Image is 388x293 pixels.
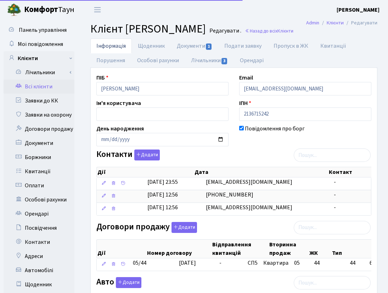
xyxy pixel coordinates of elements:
label: Договори продажу [96,222,197,233]
a: Щоденник [4,277,74,292]
span: [DATE] 23:55 [147,178,178,186]
span: Клієнти [277,28,293,34]
a: Мої повідомлення [4,37,74,51]
a: Інформація [90,39,132,53]
a: Квитанції [4,164,74,178]
span: [DATE] 12:56 [147,204,178,211]
span: 05 [294,259,300,267]
label: ІПН [239,99,251,107]
span: 44 [314,259,320,267]
a: Квитанції [314,39,352,53]
span: Мої повідомлення [18,40,63,48]
span: - [334,204,336,211]
button: Переключити навігацію [89,4,106,16]
a: Всі клієнти [4,80,74,94]
span: [DATE] [179,259,196,267]
a: Додати [114,276,141,288]
input: Пошук... [294,276,371,289]
small: Редагувати . [208,28,241,34]
th: Відправлення квитанцій [212,240,269,258]
span: - [334,178,336,186]
a: Заявки на охорону [4,108,74,122]
th: Тип [331,240,375,258]
nav: breadcrumb [296,16,388,30]
span: СП5 [248,259,258,267]
span: - [219,259,221,267]
a: Документи [4,136,74,150]
span: 05/44 [133,259,146,267]
a: Порушення [90,53,131,68]
img: logo.png [7,3,21,17]
label: Email [239,74,253,82]
label: День народження [96,124,144,133]
th: Номер договору [146,240,212,258]
li: Редагувати [344,19,377,27]
a: [PERSON_NAME] [337,6,379,14]
a: Лічильники [185,53,234,68]
b: Комфорт [24,4,58,15]
span: 44 [350,259,364,267]
span: [DATE] 12:56 [147,191,178,199]
a: Щоденник [132,39,171,53]
a: Договори продажу [4,122,74,136]
a: Автомобілі [4,263,74,277]
a: Посвідчення [4,221,74,235]
a: Орендарі [234,53,270,68]
a: Лічильники [8,65,74,80]
a: Боржники [4,150,74,164]
th: Дата [194,167,328,177]
input: Пошук... [294,221,371,234]
span: [EMAIL_ADDRESS][DOMAIN_NAME] [206,178,292,186]
span: [EMAIL_ADDRESS][DOMAIN_NAME] [206,204,292,211]
span: [PHONE_NUMBER] [206,191,253,199]
th: Дії [97,167,194,177]
a: Орендарі [4,207,74,221]
span: Панель управління [19,26,67,34]
a: Додати [170,221,197,233]
span: Клієнт [PERSON_NAME] [90,21,206,37]
a: Заявки до КК [4,94,74,108]
button: Контакти [134,150,160,160]
a: Admin [306,19,319,27]
a: Назад до всіхКлієнти [245,28,293,34]
label: ПІБ [96,74,108,82]
span: Квартира [263,259,288,267]
span: - [334,191,336,199]
a: Додати [133,148,160,161]
input: Пошук... [294,148,371,162]
span: 6 [370,259,385,267]
button: Договори продажу [171,222,197,233]
a: Контакти [4,235,74,249]
a: Адреси [4,249,74,263]
th: Дії [97,240,146,258]
label: Повідомлення про борг [245,124,305,133]
a: Подати заявку [218,39,268,53]
label: Ім'я користувача [96,99,141,107]
span: 3 [221,58,227,64]
label: Авто [96,277,141,288]
a: Особові рахунки [131,53,185,68]
th: Вторинна продаж [269,240,308,258]
span: 1 [206,43,212,50]
a: Пропуск в ЖК [268,39,314,53]
span: Таун [24,4,74,16]
th: ЖК [309,240,332,258]
a: Клієнти [4,51,74,65]
a: Клієнти [327,19,344,27]
a: Оплати [4,178,74,193]
a: Особові рахунки [4,193,74,207]
label: Контакти [96,150,160,160]
button: Авто [116,277,141,288]
a: Панель управління [4,23,74,37]
a: Документи [171,39,218,53]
